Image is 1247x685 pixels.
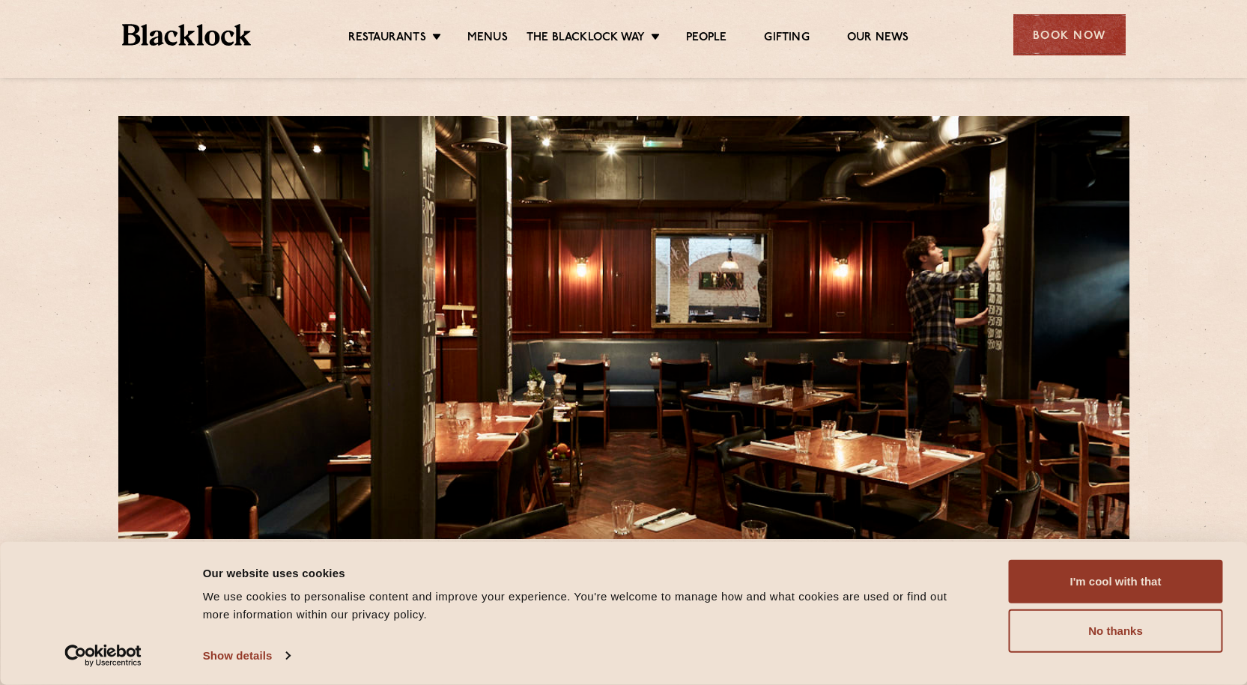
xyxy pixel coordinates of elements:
[527,31,645,47] a: The Blacklock Way
[764,31,809,47] a: Gifting
[1009,560,1223,603] button: I'm cool with that
[847,31,909,47] a: Our News
[686,31,726,47] a: People
[1013,14,1126,55] div: Book Now
[203,564,975,582] div: Our website uses cookies
[203,588,975,624] div: We use cookies to personalise content and improve your experience. You're welcome to manage how a...
[203,645,290,667] a: Show details
[122,24,252,46] img: BL_Textured_Logo-footer-cropped.svg
[467,31,508,47] a: Menus
[37,645,169,667] a: Usercentrics Cookiebot - opens in a new window
[1009,609,1223,653] button: No thanks
[348,31,426,47] a: Restaurants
